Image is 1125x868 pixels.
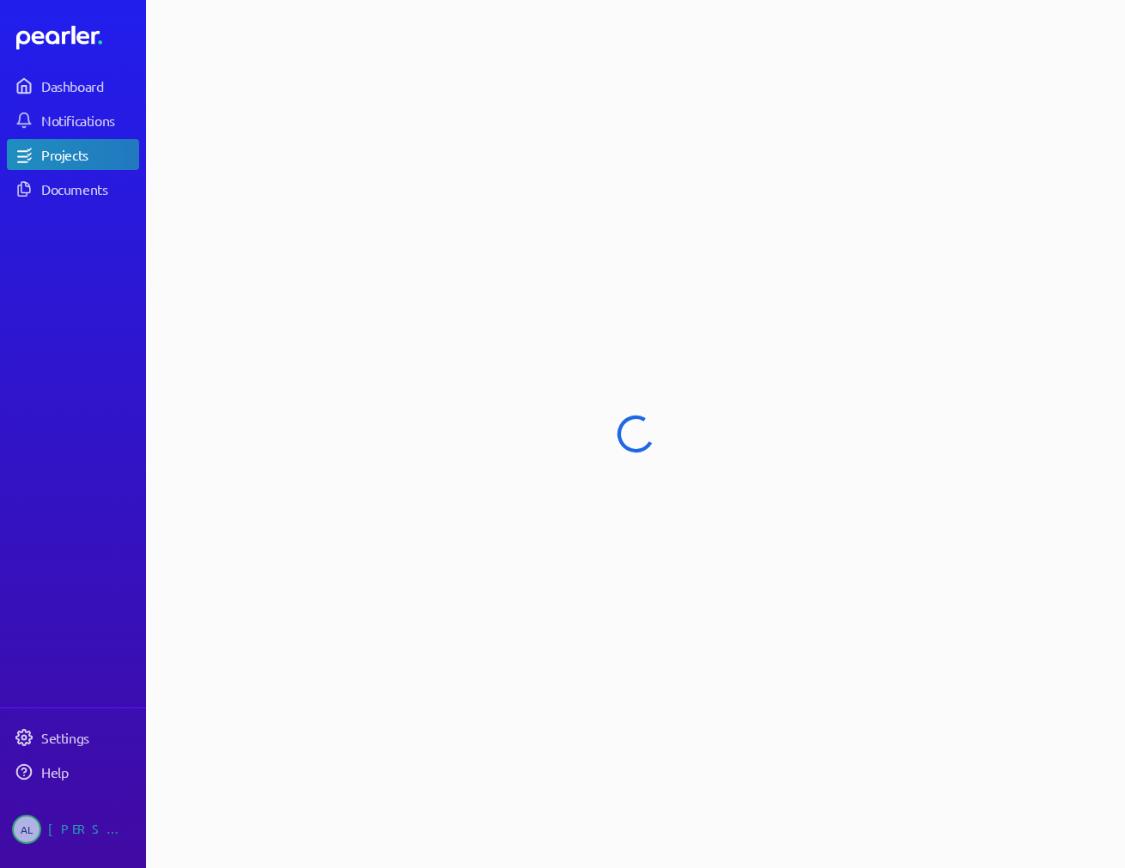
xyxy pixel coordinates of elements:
a: Settings [7,722,139,753]
a: AL[PERSON_NAME] [7,808,139,851]
a: Notifications [7,105,139,136]
a: Dashboard [16,26,139,50]
div: Documents [41,180,137,197]
a: Documents [7,173,139,204]
a: Help [7,756,139,787]
div: Projects [41,146,137,163]
span: Ashley Lock [12,815,41,844]
div: Notifications [41,112,137,129]
a: Projects [7,139,139,170]
div: [PERSON_NAME] [48,815,134,844]
a: Dashboard [7,70,139,101]
div: Dashboard [41,77,137,94]
div: Help [41,763,137,780]
div: Settings [41,729,137,746]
